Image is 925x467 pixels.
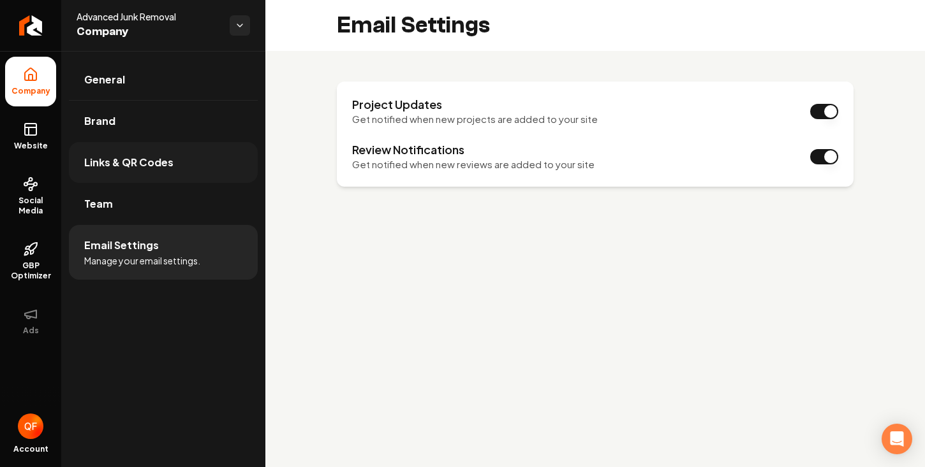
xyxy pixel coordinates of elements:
span: General [84,72,125,87]
span: Account [13,444,48,454]
a: Brand [69,101,258,141]
span: Email Settings [84,238,159,253]
p: Get notified when new projects are added to your site [352,112,598,127]
img: Quavion Finley [18,413,43,439]
span: Advanced Junk Removal [77,10,219,23]
div: Open Intercom Messenger [882,424,912,454]
a: Links & QR Codes [69,142,258,183]
span: Brand [84,113,115,129]
span: Social Media [5,196,56,216]
button: Ads [5,296,56,346]
h3: Project Updates [352,97,598,112]
a: Team [69,183,258,224]
span: Website [9,141,53,151]
span: Team [84,196,113,212]
span: GBP Optimizer [5,261,56,281]
button: Open user button [18,413,43,439]
a: Website [5,111,56,161]
span: Links & QR Codes [84,155,174,170]
a: General [69,59,258,100]
span: Company [77,23,219,41]
img: Rebolt Logo [19,15,43,36]
a: Social Media [5,166,56,226]
span: Ads [18,326,44,336]
h2: Email Settings [337,13,490,38]
span: Company [6,86,56,96]
h3: Review Notifications [352,142,595,157]
span: Manage your email settings. [84,254,200,267]
p: Get notified when new reviews are added to your site [352,157,595,172]
a: GBP Optimizer [5,231,56,291]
